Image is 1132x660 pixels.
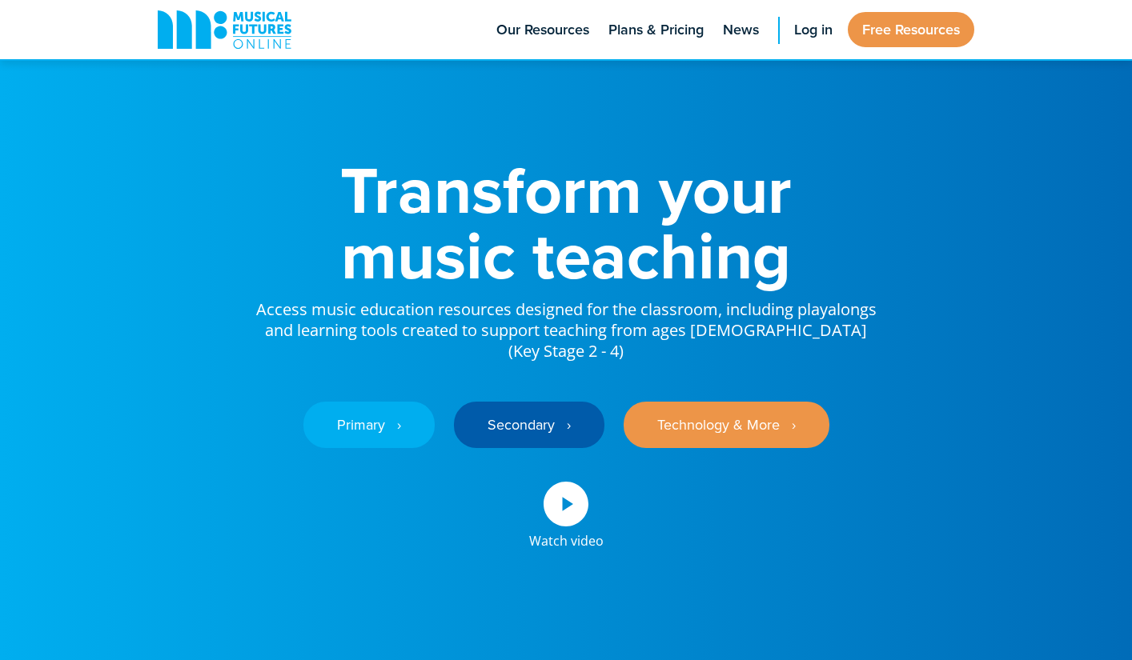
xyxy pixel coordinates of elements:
p: Access music education resources designed for the classroom, including playalongs and learning to... [254,288,878,362]
div: Watch video [529,526,604,547]
a: Technology & More ‎‏‏‎ ‎ › [624,402,829,448]
span: News [723,19,759,41]
a: Free Resources [848,12,974,47]
a: Secondary ‎‏‏‎ ‎ › [454,402,604,448]
h1: Transform your music teaching [254,157,878,288]
a: Primary ‎‏‏‎ ‎ › [303,402,435,448]
span: Log in [794,19,833,41]
span: Our Resources [496,19,589,41]
span: Plans & Pricing [608,19,704,41]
